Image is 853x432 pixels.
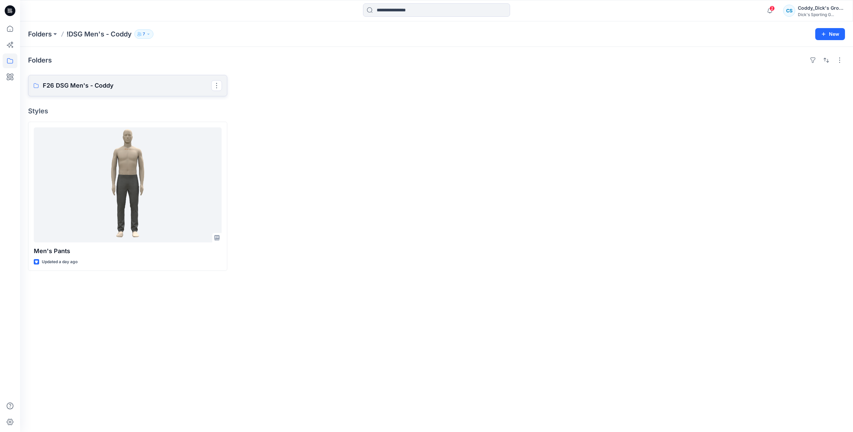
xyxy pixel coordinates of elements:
h4: Styles [28,107,845,115]
button: New [815,28,845,40]
p: F26 DSG Men's - Coddy [43,81,211,90]
div: CS [783,5,795,17]
button: 7 [134,29,153,39]
div: Coddy_Dick's Group [798,4,845,12]
p: !DSG Men's - Coddy [67,29,132,39]
span: 2 [769,6,775,11]
a: F26 DSG Men's - Coddy [28,75,227,96]
p: 7 [143,30,145,38]
a: Folders [28,29,52,39]
a: Men's Pants [34,127,222,242]
div: Dick's Sporting G... [798,12,845,17]
p: Men's Pants [34,246,222,256]
h4: Folders [28,56,52,64]
p: Updated a day ago [42,258,78,265]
